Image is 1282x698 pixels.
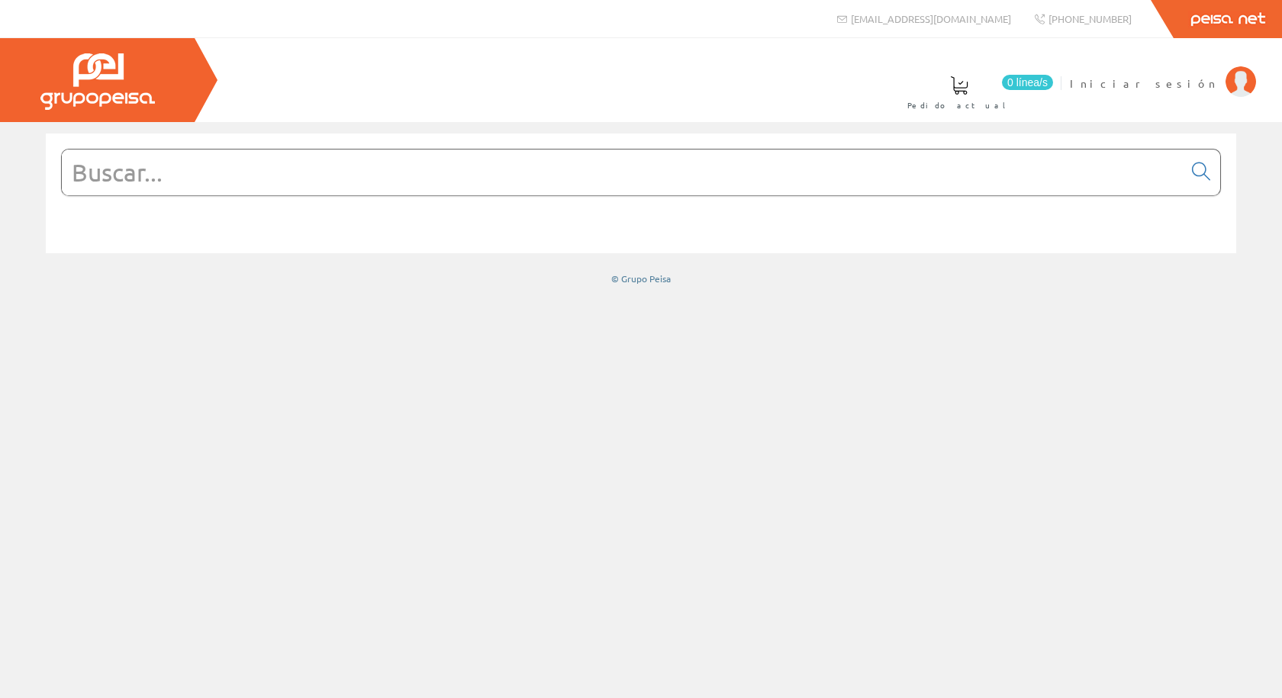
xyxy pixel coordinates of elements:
div: © Grupo Peisa [46,272,1236,285]
span: Iniciar sesión [1070,76,1218,91]
span: [PHONE_NUMBER] [1048,12,1132,25]
span: Pedido actual [907,98,1011,113]
img: Grupo Peisa [40,53,155,110]
span: [EMAIL_ADDRESS][DOMAIN_NAME] [851,12,1011,25]
input: Buscar... [62,150,1183,195]
span: 0 línea/s [1002,75,1053,90]
a: Iniciar sesión [1070,63,1256,78]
